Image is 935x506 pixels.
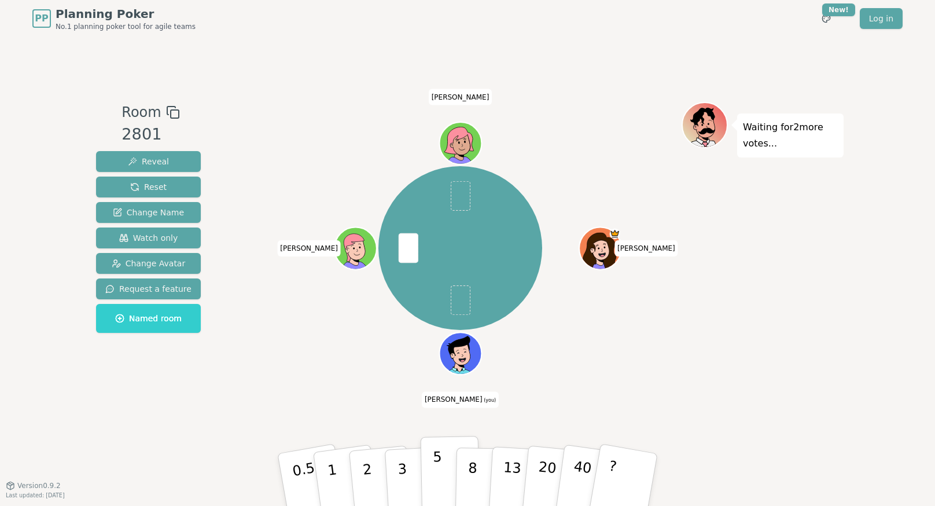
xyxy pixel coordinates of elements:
[422,391,499,408] span: Click to change your name
[122,102,161,123] span: Room
[96,177,201,197] button: Reset
[96,278,201,299] button: Request a feature
[122,123,179,146] div: 2801
[96,202,201,223] button: Change Name
[429,89,492,105] span: Click to change your name
[6,481,61,490] button: Version0.9.2
[96,253,201,274] button: Change Avatar
[128,156,169,167] span: Reveal
[32,6,196,31] a: PPPlanning PokerNo.1 planning poker tool for agile teams
[112,258,186,269] span: Change Avatar
[56,6,196,22] span: Planning Poker
[105,283,192,295] span: Request a feature
[860,8,903,29] a: Log in
[816,8,837,29] button: New!
[96,151,201,172] button: Reveal
[6,492,65,498] span: Last updated: [DATE]
[483,398,496,403] span: (you)
[440,333,480,373] button: Click to change your avatar
[113,207,184,218] span: Change Name
[96,304,201,333] button: Named room
[119,232,178,244] span: Watch only
[115,313,182,324] span: Named room
[277,240,341,256] span: Click to change your name
[17,481,61,490] span: Version 0.9.2
[96,228,201,248] button: Watch only
[614,240,678,256] span: Click to change your name
[56,22,196,31] span: No.1 planning poker tool for agile teams
[609,228,620,239] span: Tressa is the host
[35,12,48,25] span: PP
[743,119,838,152] p: Waiting for 2 more votes...
[130,181,167,193] span: Reset
[822,3,855,16] div: New!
